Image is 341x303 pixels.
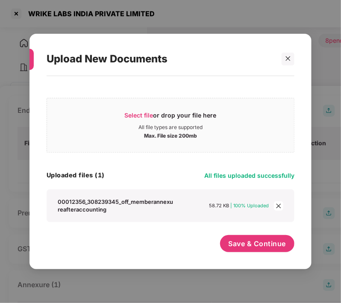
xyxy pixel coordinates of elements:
span: close [274,201,283,211]
span: Save & Continue [229,239,286,248]
span: | 100% Uploaded [231,203,269,209]
span: close [285,56,291,62]
span: Select fileor drop your file hereAll file types are supportedMax. File size 200mb [47,105,294,146]
div: Upload New Documents [47,42,274,76]
div: 00012356_308239345_off_memberannexureafteraccounting [58,198,174,213]
div: or drop your file here [125,111,217,124]
div: Max. File size 200mb [144,131,197,139]
button: Save & Continue [220,235,295,252]
div: All file types are supported [138,124,203,131]
span: All files uploaded successfully [204,172,294,179]
span: 58.72 KB [209,203,229,209]
h4: Uploaded files (1) [47,171,105,179]
span: Select file [125,112,153,119]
